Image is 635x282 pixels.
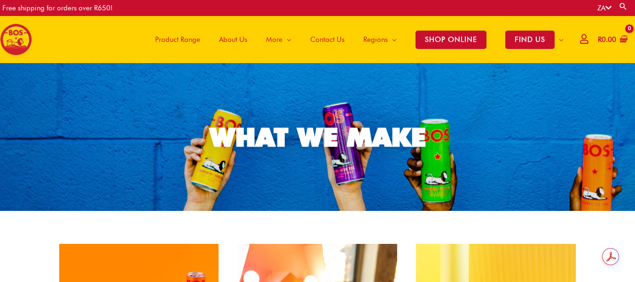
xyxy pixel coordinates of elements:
span: SHOP ONLINE [415,31,486,49]
a: Search button [619,2,628,11]
div: WHAT WE MAKE [210,124,426,150]
a: Contact Us [301,16,354,63]
span: FIND US [505,31,555,49]
a: ZA [597,4,611,12]
a: SHOP ONLINE [406,16,496,63]
a: About Us [210,16,257,63]
nav: Site Navigation [139,16,573,63]
a: Regions [354,16,406,63]
span: Product Range [155,25,200,54]
span: Contact Us [310,25,345,54]
a: More [257,16,301,63]
a: View Shopping Cart, empty [596,29,628,50]
span: Regions [363,25,388,54]
a: Product Range [146,16,210,63]
span: About Us [219,25,247,54]
bdi: 0.00 [598,35,616,44]
span: R [598,35,602,44]
span: More [266,25,282,54]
